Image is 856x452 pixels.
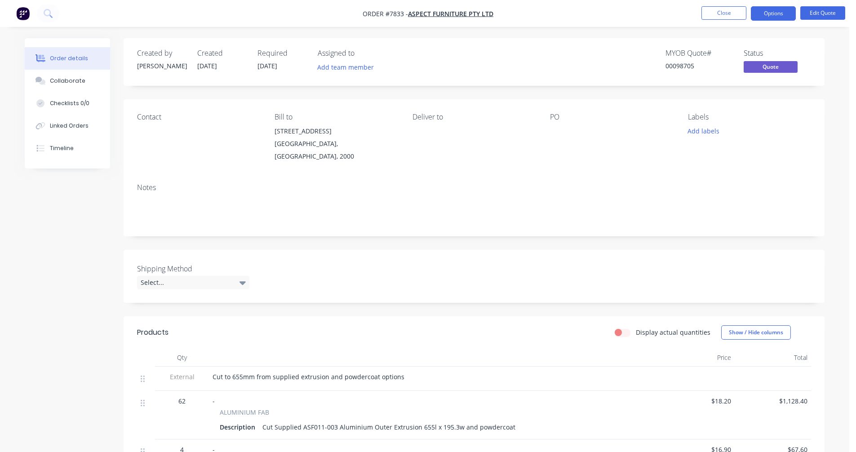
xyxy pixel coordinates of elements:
div: PO [550,113,673,121]
button: Add labels [683,125,724,137]
div: Linked Orders [50,122,89,130]
div: [GEOGRAPHIC_DATA], [GEOGRAPHIC_DATA], 2000 [275,137,398,163]
div: Total [735,349,811,367]
button: Options [751,6,796,21]
button: Quote [744,61,798,75]
div: Order details [50,54,88,62]
a: Aspect Furniture Pty Ltd [408,9,493,18]
div: Checklists 0/0 [50,99,89,107]
div: Price [658,349,735,367]
div: Created [197,49,247,58]
button: Close [701,6,746,20]
div: MYOB Quote # [665,49,733,58]
button: Add team member [313,61,379,73]
span: - [213,397,215,405]
span: 62 [178,396,186,406]
span: [DATE] [197,62,217,70]
div: [STREET_ADDRESS][GEOGRAPHIC_DATA], [GEOGRAPHIC_DATA], 2000 [275,125,398,163]
div: Select... [137,276,249,289]
div: Status [744,49,811,58]
button: Edit Quote [800,6,845,20]
div: 00098705 [665,61,733,71]
button: Linked Orders [25,115,110,137]
div: [PERSON_NAME] [137,61,186,71]
div: Collaborate [50,77,85,85]
div: Created by [137,49,186,58]
label: Shipping Method [137,263,249,274]
div: Bill to [275,113,398,121]
div: Products [137,327,169,338]
img: Factory [16,7,30,20]
div: Deliver to [412,113,536,121]
span: Cut to 655mm from supplied extrusion and powdercoat options [213,372,404,381]
span: Quote [744,61,798,72]
div: [STREET_ADDRESS] [275,125,398,137]
span: $18.20 [662,396,731,406]
div: Qty [155,349,209,367]
div: Cut Supplied ASF011-003 Aluminium Outer Extrusion 655l x 195.3w and powdercoat [259,421,519,434]
span: External [159,372,205,381]
div: Notes [137,183,811,192]
span: Order #7833 - [363,9,408,18]
div: Labels [688,113,811,121]
div: Required [257,49,307,58]
button: Order details [25,47,110,70]
button: Add team member [318,61,379,73]
button: Checklists 0/0 [25,92,110,115]
span: [DATE] [257,62,277,70]
button: Timeline [25,137,110,160]
button: Show / Hide columns [721,325,791,340]
div: Timeline [50,144,74,152]
label: Display actual quantities [636,328,710,337]
span: $1,128.40 [738,396,807,406]
div: Contact [137,113,260,121]
button: Collaborate [25,70,110,92]
div: Description [220,421,259,434]
span: ALUMINIUM FAB [220,408,269,417]
div: Assigned to [318,49,408,58]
